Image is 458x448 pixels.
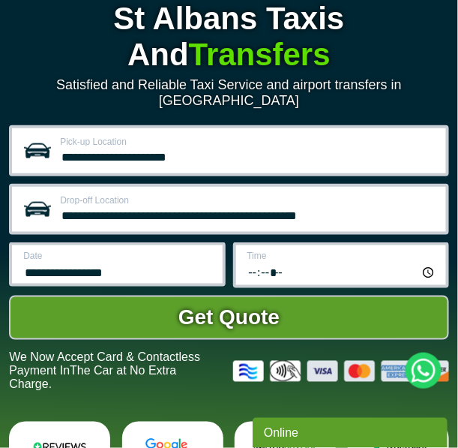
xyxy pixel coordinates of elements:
[9,77,449,109] p: Satisfied and Reliable Taxi Service and airport transfers in [GEOGRAPHIC_DATA]
[60,196,437,205] label: Drop-off Location
[247,251,437,260] label: Time
[233,361,449,382] img: Credit And Debit Cards
[9,365,176,391] span: The Car at No Extra Charge.
[23,251,213,260] label: Date
[189,37,331,72] span: Transfers
[60,137,437,146] label: Pick-up Location
[9,1,449,73] h1: St Albans Taxis And
[9,351,222,392] p: We Now Accept Card & Contactless Payment In
[9,296,449,341] button: Get Quote
[253,415,451,448] iframe: chat widget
